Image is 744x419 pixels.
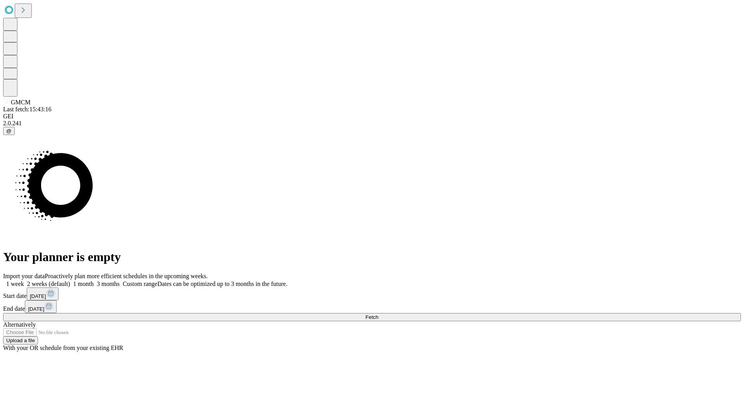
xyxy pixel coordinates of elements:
[6,280,24,287] span: 1 week
[3,120,741,127] div: 2.0.241
[3,113,741,120] div: GEI
[157,280,287,287] span: Dates can be optimized up to 3 months in the future.
[3,250,741,264] h1: Your planner is empty
[3,287,741,300] div: Start date
[3,106,52,113] span: Last fetch: 15:43:16
[28,306,44,312] span: [DATE]
[27,287,59,300] button: [DATE]
[3,273,45,279] span: Import your data
[3,336,38,345] button: Upload a file
[3,313,741,321] button: Fetch
[3,127,15,135] button: @
[3,345,123,351] span: With your OR schedule from your existing EHR
[45,273,208,279] span: Proactively plan more efficient schedules in the upcoming weeks.
[97,280,120,287] span: 3 months
[6,128,12,134] span: @
[27,280,70,287] span: 2 weeks (default)
[365,314,378,320] span: Fetch
[11,99,31,106] span: GMCM
[3,300,741,313] div: End date
[30,293,46,299] span: [DATE]
[123,280,157,287] span: Custom range
[25,300,57,313] button: [DATE]
[3,321,36,328] span: Alternatively
[73,280,94,287] span: 1 month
